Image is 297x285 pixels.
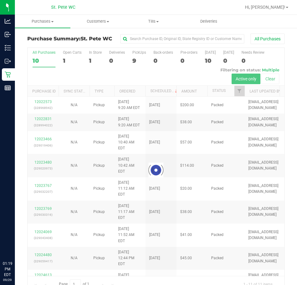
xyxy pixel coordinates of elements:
a: Purchases [15,15,70,28]
button: All Purchases [250,34,285,44]
inline-svg: Reports [5,85,11,91]
a: Deliveries [181,15,237,28]
p: 09/29 [3,278,12,282]
inline-svg: Outbound [5,58,11,64]
iframe: Resource center [6,235,25,254]
p: 01:19 PM EDT [3,261,12,278]
span: St. Pete WC [81,36,112,42]
a: Customers [70,15,126,28]
span: Customers [71,19,126,24]
span: Deliveries [192,19,226,24]
inline-svg: Retail [5,71,11,78]
span: St. Pete WC [51,5,75,10]
span: Purchases [15,19,70,24]
a: Tills [126,15,181,28]
span: Hi, [PERSON_NAME]! [245,5,285,10]
input: Search Purchase ID, Original ID, State Registry ID or Customer Name... [120,34,244,43]
span: Tills [126,19,181,24]
inline-svg: Inbound [5,31,11,38]
inline-svg: Analytics [5,18,11,24]
h3: Purchase Summary: [27,36,113,42]
inline-svg: Inventory [5,45,11,51]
